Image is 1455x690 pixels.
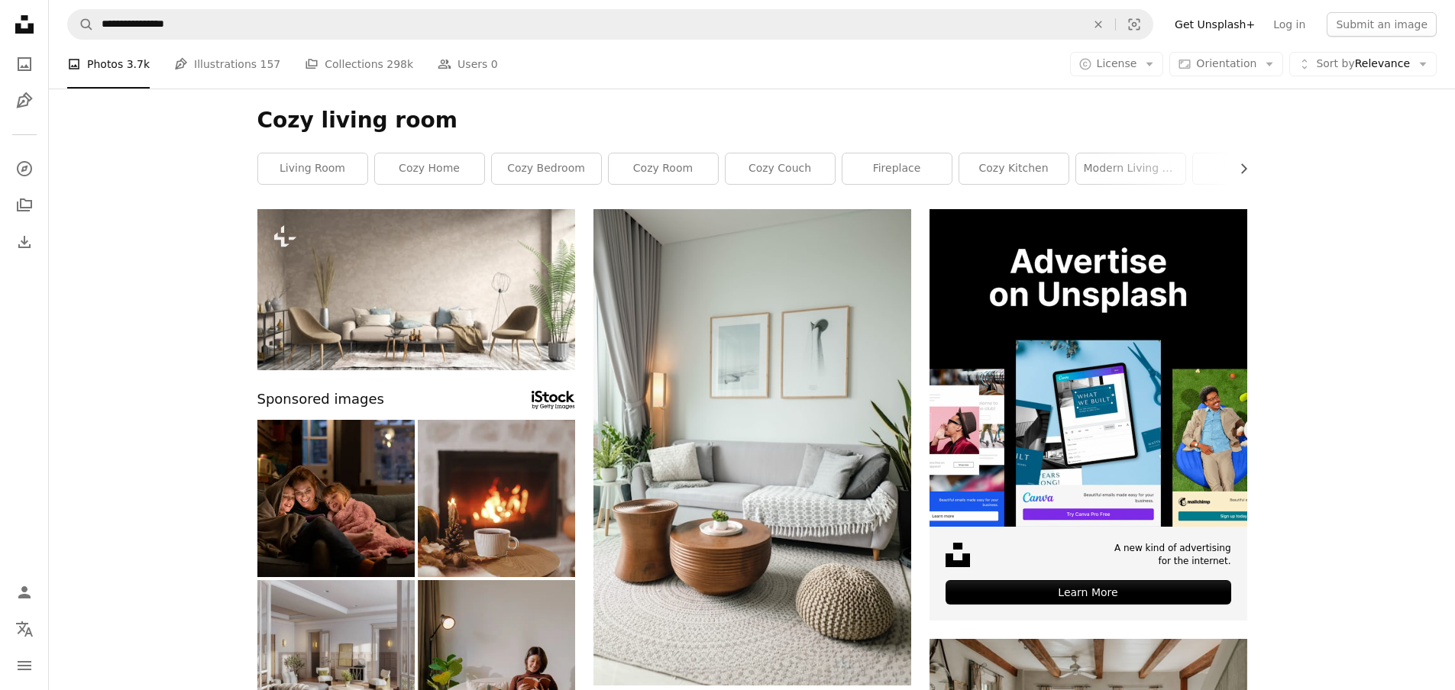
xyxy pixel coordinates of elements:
[1166,12,1264,37] a: Get Unsplash+
[68,10,94,39] button: Search Unsplash
[946,580,1231,605] div: Learn More
[257,420,415,577] img: Cosy Evenings on the Sofa
[9,227,40,257] a: Download History
[491,56,498,73] span: 0
[1169,52,1283,76] button: Orientation
[174,40,280,89] a: Illustrations 157
[1193,153,1302,184] a: indoor
[1116,10,1153,39] button: Visual search
[257,389,384,411] span: Sponsored images
[9,153,40,184] a: Explore
[946,543,970,567] img: file-1631678316303-ed18b8b5cb9cimage
[9,614,40,644] button: Language
[1289,52,1437,76] button: Sort byRelevance
[1076,153,1185,184] a: modern living room
[842,153,952,184] a: fireplace
[492,153,601,184] a: cozy bedroom
[257,209,575,370] img: Modern interior of apartment with beige stucco wall and rug on the floor. Cozy living room with b...
[257,282,575,296] a: Modern interior of apartment with beige stucco wall and rug on the floor. Cozy living room with b...
[959,153,1069,184] a: cozy kitchen
[1196,57,1256,69] span: Orientation
[609,153,718,184] a: cozy room
[9,49,40,79] a: Photos
[260,56,281,73] span: 157
[305,40,413,89] a: Collections 298k
[593,209,911,685] img: a living room filled with furniture and a large window
[1082,10,1115,39] button: Clear
[930,209,1247,527] img: file-1635990755334-4bfd90f37242image
[1264,12,1314,37] a: Log in
[1327,12,1437,37] button: Submit an image
[418,420,575,577] img: Warm cup of tea, pumpkin, autumn leaves on wooden table on background of burning fireplace. Cozy ...
[9,190,40,221] a: Collections
[1097,57,1137,69] span: License
[67,9,1153,40] form: Find visuals sitewide
[258,153,367,184] a: living room
[593,440,911,453] a: a living room filled with furniture and a large window
[386,56,413,73] span: 298k
[1070,52,1164,76] button: License
[930,209,1247,621] a: A new kind of advertisingfor the internet.Learn More
[9,650,40,681] button: Menu
[1114,542,1231,568] span: A new kind of advertising for the internet.
[726,153,835,184] a: cozy couch
[9,85,40,116] a: Illustrations
[1230,153,1247,184] button: scroll list to the right
[375,153,484,184] a: cozy home
[257,107,1247,134] h1: Cozy living room
[1316,56,1410,72] span: Relevance
[1316,57,1354,69] span: Sort by
[9,577,40,608] a: Log in / Sign up
[438,40,498,89] a: Users 0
